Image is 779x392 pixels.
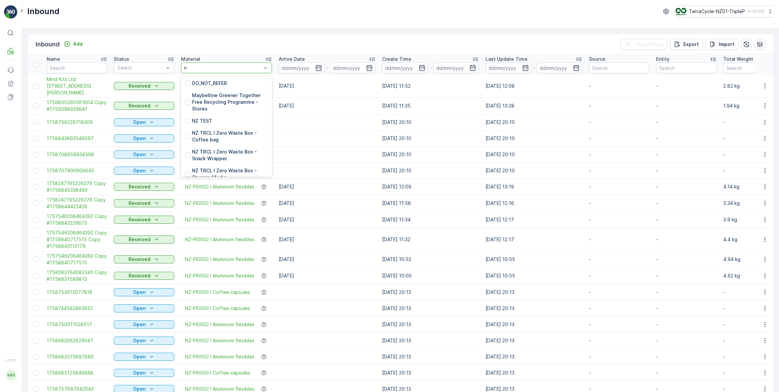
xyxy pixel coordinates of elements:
button: Import [705,39,738,50]
a: NZ-PI0003 I Coffee capsules [185,369,250,376]
button: Open [114,134,174,142]
p: Open [133,119,146,126]
p: Received [129,216,150,223]
p: - [326,64,328,72]
div: Toggle Row Selected [33,201,38,206]
input: dd/mm/yyyy [382,62,428,73]
input: dd/mm/yyyy [537,62,583,73]
a: NZ-PI0002 I Aluminium flexibles [185,272,255,279]
div: MM [6,370,16,381]
p: - [589,305,649,312]
a: 1757546208464392 Copy #1758843229673 [47,213,107,226]
p: NZ TRCL I Zero Waste Box - Coffee bag [192,130,268,143]
p: Open [133,289,146,296]
span: 1758843893546097 [47,135,107,142]
td: [DATE] 20:10 [482,130,586,146]
input: dd/mm/yyyy [279,62,325,73]
p: Open [133,337,146,344]
span: 1758753612077818 [47,289,107,296]
p: - [656,289,717,296]
p: - [656,272,717,279]
td: [DATE] 20:10 [379,130,482,146]
p: - [589,369,649,376]
p: Last Update Time [486,56,528,62]
span: Mind Kits Ltd [STREET_ADDRESS][PERSON_NAME] [47,76,107,96]
a: Mind Kits Ltd 2/37 Anvil Road Silverdale 0932 Fay Cobbett [47,76,107,96]
button: Received [114,199,174,207]
p: Received [129,236,150,243]
a: 1756855260391604 Copy #1759098929641 [47,99,107,113]
span: NZ-PI0003 I Coffee capsules [185,289,250,296]
a: 1758685125846888 [47,369,107,376]
p: Open [133,305,146,312]
span: NZ-PI0003 I Coffee capsules [185,305,250,312]
td: [DATE] 12:17 [482,212,586,228]
p: - [589,236,649,243]
p: Open [133,369,146,376]
td: [DATE] 12:09 [379,179,482,195]
div: Toggle Row Selected [33,237,38,242]
div: Toggle Row Selected [33,152,38,157]
p: - [656,119,717,126]
p: Select [118,64,164,71]
button: Add [61,40,85,48]
a: NZ-PI0002 I Aluminium flexibles [185,200,255,207]
span: 1758767900906645 [47,167,107,174]
td: [DATE] 20:10 [379,146,482,163]
p: Received [129,83,150,89]
td: [DATE] [275,228,379,251]
button: Received [114,216,174,224]
td: [DATE] [275,195,379,212]
p: - [429,64,432,72]
button: Open [114,320,174,329]
td: [DATE] [275,268,379,284]
div: Toggle Row Selected [33,290,38,295]
button: Received [114,82,174,90]
button: Open [114,369,174,377]
button: Open [114,304,174,312]
span: NZ-PI0002 I Aluminium flexibles [185,353,255,360]
p: - [656,183,717,190]
a: 1758247195226276 Copy #1758845338490 [47,180,107,193]
input: dd/mm/yyyy [433,62,479,73]
td: [DATE] 20:13 [379,365,482,381]
p: NZ TRCL I Zero Waste Box - Snack Wrapper [192,148,268,162]
td: [DATE] 20:10 [379,114,482,130]
p: - [656,337,717,344]
span: 1758083764082340 Copy #1758837589813 [47,269,107,282]
button: Received [114,255,174,263]
td: [DATE] 20:10 [482,163,586,179]
p: Received [129,200,150,207]
td: [DATE] 20:13 [482,349,586,365]
input: Search [656,62,717,73]
p: - [656,353,717,360]
td: [DATE] 20:10 [379,163,482,179]
p: Import [719,41,734,48]
a: 1758750011028517 [47,321,107,328]
img: TC_7kpGtVS.png [676,8,686,15]
p: - [656,321,717,328]
button: Received [114,183,174,191]
p: TerraCycle-NZ01-TripleP [689,8,745,15]
button: Open [114,167,174,175]
div: Toggle Row Selected [33,168,38,173]
p: DO_NOT_REFER [192,80,227,87]
td: [DATE] 20:13 [482,333,586,349]
p: Open [133,167,146,174]
td: [DATE] 20:13 [482,365,586,381]
td: [DATE] 20:13 [379,316,482,333]
p: Received [129,256,150,263]
td: [DATE] 12:08 [482,75,586,98]
td: [DATE] 12:16 [482,195,586,212]
p: - [656,200,717,207]
p: ( +13:00 ) [748,9,764,14]
img: logo [4,5,17,19]
p: - [656,216,717,223]
p: - [656,305,717,312]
